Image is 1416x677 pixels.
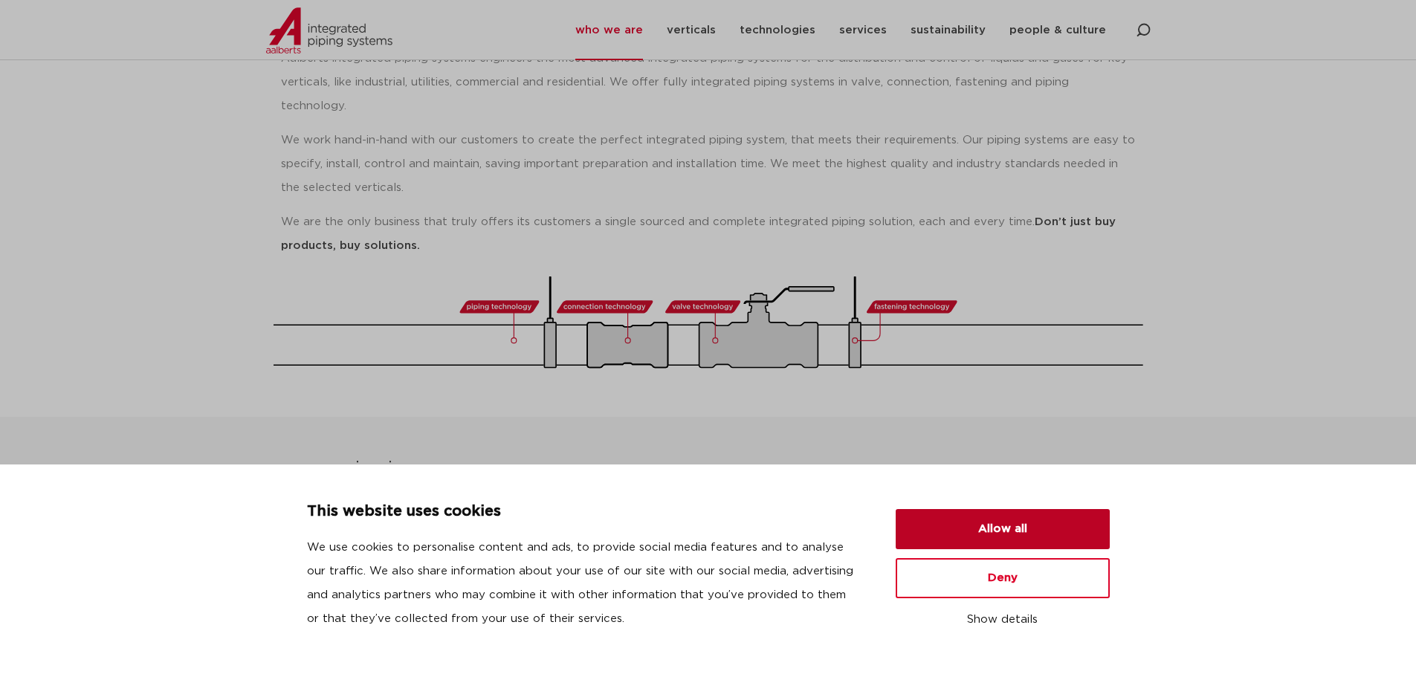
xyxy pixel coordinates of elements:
p: This website uses cookies [307,500,860,524]
p: We work hand-in-hand with our customers to create the perfect integrated piping system, that meet... [281,129,1136,200]
h2: our mission [277,454,714,490]
button: Allow all [896,509,1110,549]
p: Aalberts integrated piping systems engineers the most advanced integrated piping systems for the ... [281,47,1136,118]
p: We are the only business that truly offers its customers a single sourced and complete integrated... [281,210,1136,258]
button: Deny [896,558,1110,598]
p: We use cookies to personalise content and ads, to provide social media features and to analyse ou... [307,536,860,631]
button: Show details [896,607,1110,632]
